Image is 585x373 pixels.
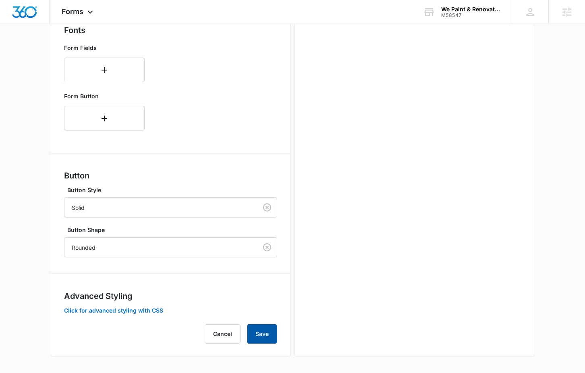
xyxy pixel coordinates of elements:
[247,324,277,344] button: Save
[159,86,262,110] iframe: reCAPTCHA
[64,308,163,313] button: Click for advanced styling with CSS
[67,186,280,194] label: Button Style
[261,201,274,214] button: Clear
[441,12,500,18] div: account id
[5,94,25,101] span: Submit
[64,24,277,36] h3: Fonts
[64,290,277,302] h3: Advanced Styling
[62,7,83,16] span: Forms
[64,92,145,100] p: Form Button
[261,241,274,254] button: Clear
[441,6,500,12] div: account name
[67,226,280,234] label: Button Shape
[205,324,241,344] button: Cancel
[64,170,277,182] h3: Button
[64,44,145,52] p: Form Fields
